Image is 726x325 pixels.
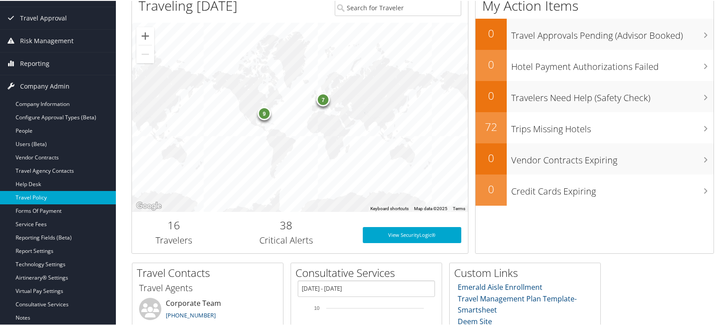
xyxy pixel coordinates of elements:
[20,74,70,97] span: Company Admin
[139,281,276,293] h3: Travel Agents
[414,205,447,210] span: Map data ©2025
[134,199,164,211] a: Open this area in Google Maps (opens a new window)
[134,199,164,211] img: Google
[476,56,507,71] h2: 0
[476,150,507,165] h2: 0
[137,264,283,280] h2: Travel Contacts
[314,305,320,310] tspan: 10
[476,118,507,134] h2: 72
[363,226,461,242] a: View SecurityLogic®
[476,87,507,102] h2: 0
[136,45,154,62] button: Zoom out
[316,92,330,105] div: 7
[20,29,74,51] span: Risk Management
[20,6,67,28] span: Travel Approval
[476,18,714,49] a: 0Travel Approvals Pending (Advisor Booked)
[370,205,409,211] button: Keyboard shortcuts
[223,217,349,232] h2: 38
[511,24,714,41] h3: Travel Approvals Pending (Advisor Booked)
[476,49,714,80] a: 0Hotel Payment Authorizations Failed
[166,310,216,318] a: [PHONE_NUMBER]
[511,149,714,166] h3: Vendor Contracts Expiring
[476,111,714,142] a: 72Trips Missing Hotels
[453,205,465,210] a: Terms (opens in new tab)
[476,25,507,40] h2: 0
[511,86,714,103] h3: Travelers Need Help (Safety Check)
[136,26,154,44] button: Zoom in
[511,118,714,134] h3: Trips Missing Hotels
[139,233,209,246] h3: Travelers
[511,55,714,72] h3: Hotel Payment Authorizations Failed
[295,264,442,280] h2: Consultative Services
[258,106,271,119] div: 9
[139,217,209,232] h2: 16
[476,80,714,111] a: 0Travelers Need Help (Safety Check)
[223,233,349,246] h3: Critical Alerts
[476,174,714,205] a: 0Credit Cards Expiring
[20,52,49,74] span: Reporting
[476,181,507,196] h2: 0
[511,180,714,197] h3: Credit Cards Expiring
[476,142,714,174] a: 0Vendor Contracts Expiring
[454,264,600,280] h2: Custom Links
[458,281,542,291] a: Emerald Aisle Enrollment
[458,293,577,314] a: Travel Management Plan Template- Smartsheet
